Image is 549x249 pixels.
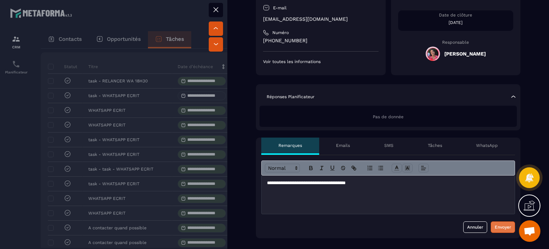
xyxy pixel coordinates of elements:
[272,30,289,35] p: Numéro
[495,224,511,231] div: Envoyer
[263,16,379,23] p: [EMAIL_ADDRESS][DOMAIN_NAME]
[263,37,379,44] p: [PHONE_NUMBER]
[398,12,514,18] p: Date de clôture
[398,20,514,25] p: [DATE]
[267,94,315,100] p: Réponses Planificateur
[491,221,515,233] button: Envoyer
[444,51,486,57] h5: [PERSON_NAME]
[519,220,540,242] div: Ouvrir le chat
[476,143,498,148] p: WhatsApp
[336,143,350,148] p: Emails
[263,59,379,64] p: Voir toutes les informations
[398,40,514,45] p: Responsable
[384,143,394,148] p: SMS
[273,5,287,11] p: E-mail
[278,143,302,148] p: Remarques
[463,221,487,233] button: Annuler
[428,143,442,148] p: Tâches
[373,114,404,119] span: Pas de donnée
